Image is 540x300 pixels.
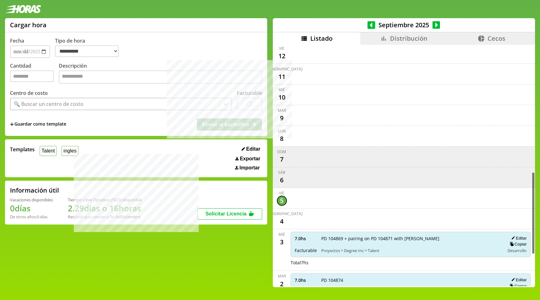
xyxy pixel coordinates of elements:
[277,279,287,289] div: 2
[14,101,83,107] div: 🔍 Buscar un centro de costo
[279,46,284,51] div: vie
[321,248,501,253] span: Proyectos > Degree Inc > Talent
[321,235,501,241] span: PD 104869 + pairing on PD 104871 with [PERSON_NAME]
[278,232,285,237] div: mié
[277,51,287,61] div: 12
[10,203,53,214] h1: 0 días
[277,154,287,164] div: 7
[390,34,427,43] span: Distribución
[237,90,262,96] label: Facturable
[278,170,285,175] div: sáb
[278,87,285,92] div: mié
[239,165,260,171] span: Importar
[59,70,262,84] textarea: Descripción
[205,211,247,216] span: Solicitar Licencia
[10,90,48,96] label: Centro de costo
[279,190,284,196] div: vie
[295,277,317,283] span: 7.0 hs
[508,283,527,289] button: Copiar
[10,62,59,85] label: Cantidad
[295,247,317,253] span: Facturable
[509,235,527,241] button: Editar
[277,175,287,185] div: 6
[120,214,140,220] b: Diciembre
[509,277,527,282] button: Editar
[10,146,35,153] span: Templates
[277,92,287,102] div: 10
[375,21,432,29] span: Septiembre 2025
[240,146,262,152] button: Editar
[261,66,302,72] div: [DEMOGRAPHIC_DATA]
[55,45,119,57] select: Tipo de hora
[246,146,260,152] span: Editar
[68,214,142,220] div: Recordá que vencen a fin de
[277,72,287,82] div: 11
[278,273,286,279] div: mar
[62,146,78,156] button: ingles
[68,197,142,203] div: Tiempo Libre Optativo (TiLO) disponible
[55,37,124,58] label: Tipo de hora
[277,134,287,144] div: 8
[291,260,531,266] div: Total 7 hs
[240,156,260,162] span: Exportar
[10,121,66,128] span: +Guardar como template
[10,121,14,128] span: +
[321,277,501,283] span: PD 104874
[487,34,505,43] span: Cecos
[278,108,286,113] div: mar
[10,21,47,29] h1: Cargar hora
[277,237,287,247] div: 3
[277,149,286,154] div: dom
[59,62,262,85] label: Descripción
[277,113,287,123] div: 9
[261,211,302,216] div: [DEMOGRAPHIC_DATA]
[5,5,41,13] img: logotipo
[273,45,535,287] div: scrollable content
[277,196,287,206] div: 5
[197,208,262,220] button: Solicitar Licencia
[10,214,53,220] div: De otros años: 0 días
[277,216,287,226] div: 4
[10,37,24,44] label: Fecha
[233,156,262,162] button: Exportar
[507,248,527,253] span: Desarrollo
[10,186,59,194] h2: Información útil
[295,235,317,241] span: 7.0 hs
[278,128,286,134] div: lun
[10,70,54,82] input: Cantidad
[68,203,142,214] h1: 2.29 días o 16 horas
[508,241,527,247] button: Copiar
[40,146,57,156] button: Talent
[10,197,53,203] div: Vacaciones disponibles
[310,34,332,43] span: Listado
